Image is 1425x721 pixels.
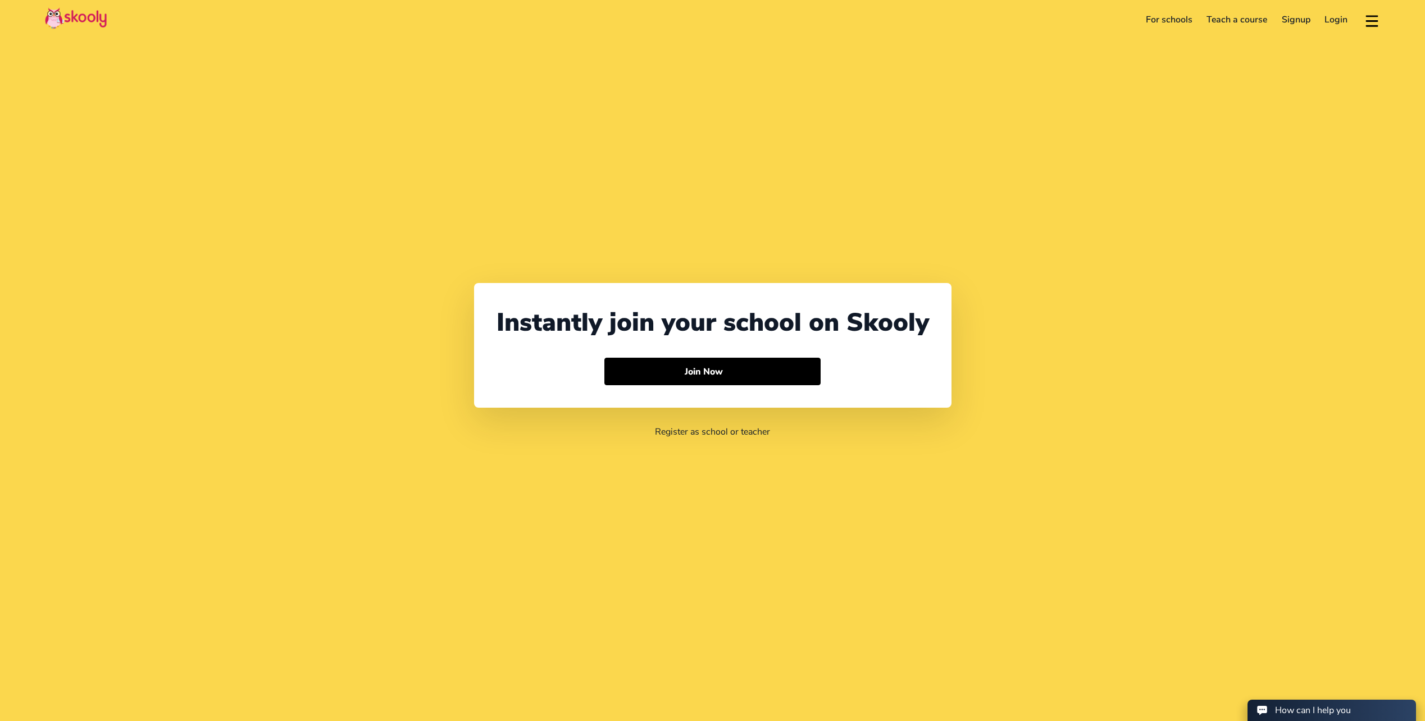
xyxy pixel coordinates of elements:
ion-icon: arrow forward outline [729,366,740,377]
button: Join Nowarrow forward outline [604,358,821,386]
a: Teach a course [1199,11,1274,29]
a: For schools [1139,11,1200,29]
a: Signup [1274,11,1318,29]
div: Instantly join your school on Skooly [497,305,929,340]
img: Skooly [45,7,107,29]
a: Login [1318,11,1355,29]
a: Register as school or teacher [655,426,770,438]
button: menu outline [1364,11,1380,29]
